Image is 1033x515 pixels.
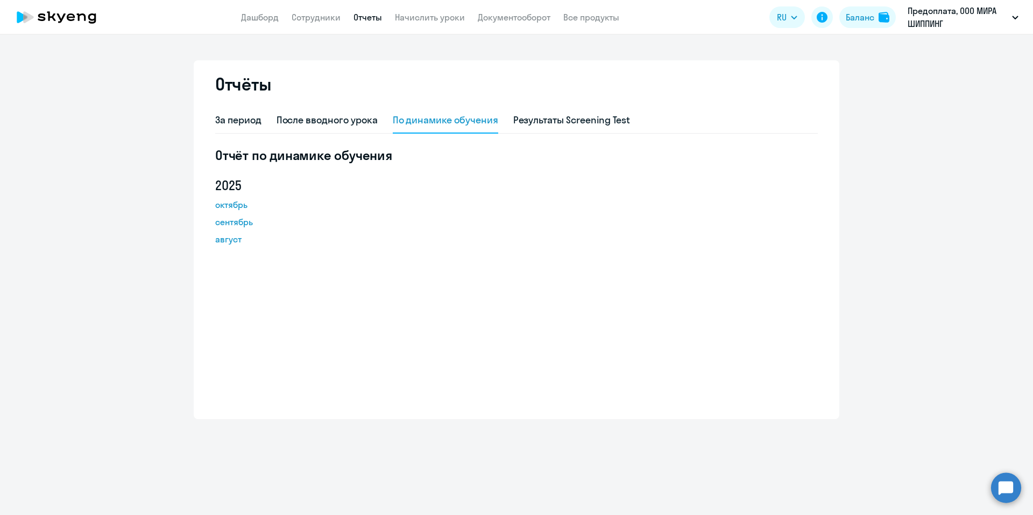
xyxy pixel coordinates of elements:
[215,113,261,127] div: За период
[393,113,498,127] div: По динамике обучения
[215,233,312,246] a: август
[277,113,378,127] div: После вводного урока
[563,12,619,23] a: Все продукты
[908,4,1008,30] p: Предоплата, ООО МИРА ШИППИНГ
[902,4,1024,30] button: Предоплата, ООО МИРА ШИППИНГ
[846,11,874,24] div: Баланс
[292,12,341,23] a: Сотрудники
[241,12,279,23] a: Дашборд
[769,6,805,28] button: RU
[513,113,631,127] div: Результаты Screening Test
[215,215,312,228] a: сентябрь
[215,198,312,211] a: октябрь
[215,147,818,164] h5: Отчёт по динамике обучения
[215,177,312,194] h5: 2025
[879,12,889,23] img: balance
[395,12,465,23] a: Начислить уроки
[839,6,896,28] button: Балансbalance
[215,73,271,95] h2: Отчёты
[353,12,382,23] a: Отчеты
[478,12,550,23] a: Документооборот
[777,11,787,24] span: RU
